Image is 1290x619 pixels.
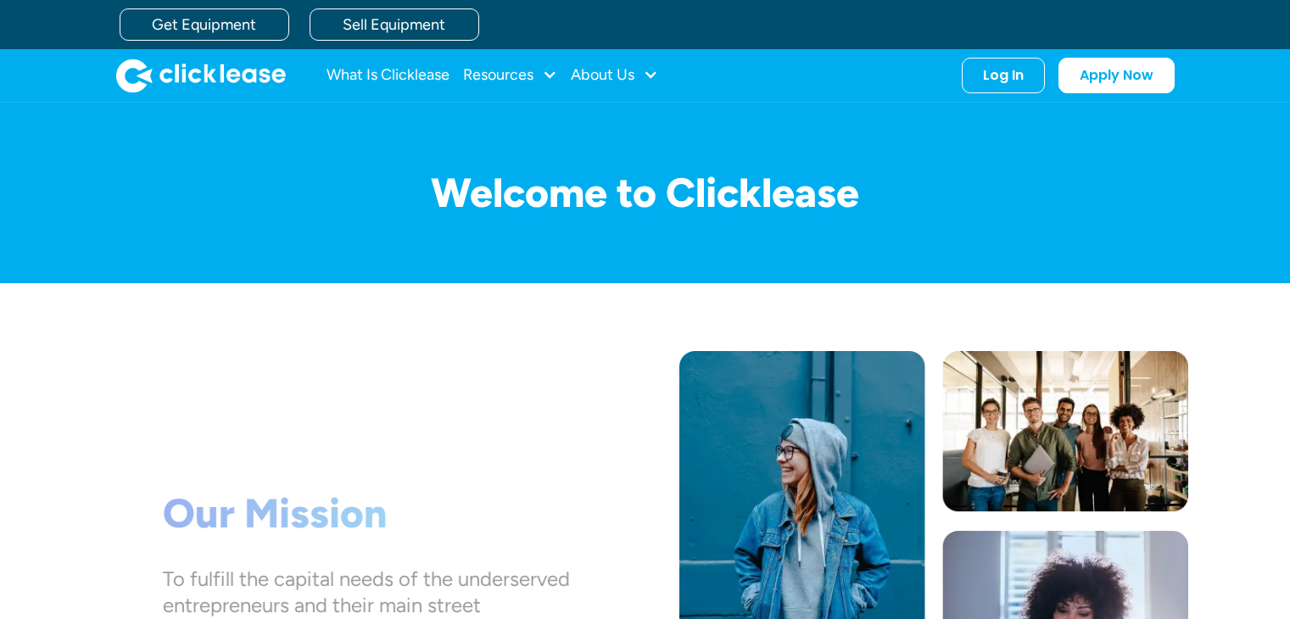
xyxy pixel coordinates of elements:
img: Clicklease logo [116,59,286,92]
a: Sell Equipment [310,8,479,41]
a: Apply Now [1058,58,1175,93]
div: Resources [463,59,557,92]
div: Log In [983,67,1024,84]
a: Get Equipment [120,8,289,41]
a: home [116,59,286,92]
h1: Welcome to Clicklease [103,170,1188,215]
h1: Our Mission [162,489,569,538]
div: About Us [571,59,658,92]
a: What Is Clicklease [327,59,450,92]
